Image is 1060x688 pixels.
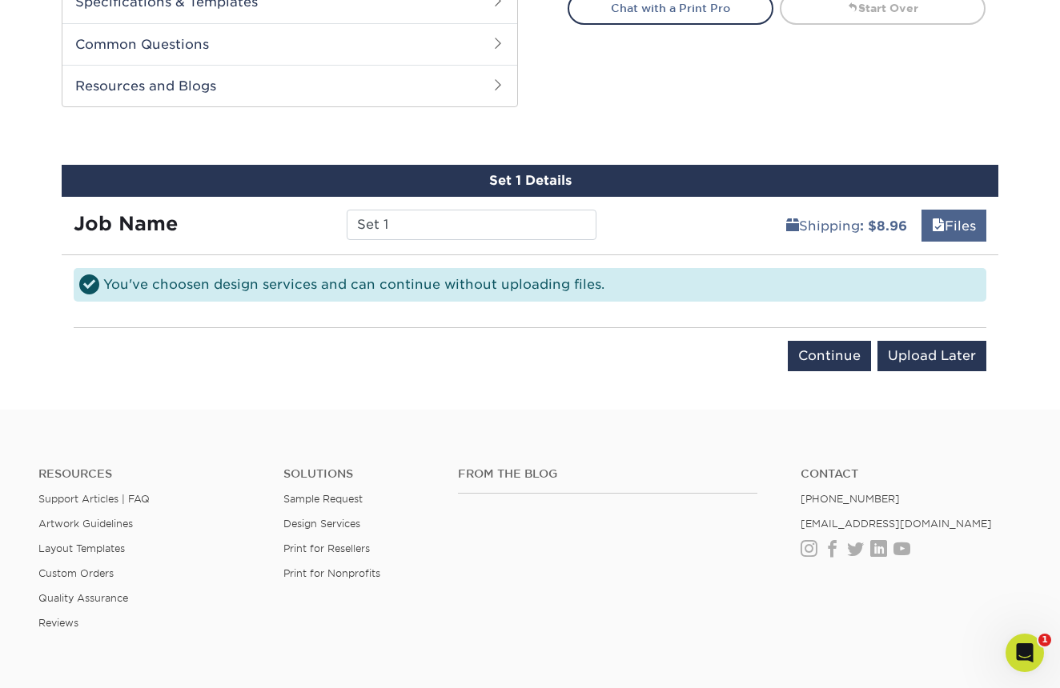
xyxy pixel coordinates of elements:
[283,467,434,481] h4: Solutions
[38,567,114,579] a: Custom Orders
[877,341,986,371] input: Upload Later
[932,218,945,234] span: files
[776,210,917,242] a: Shipping: $8.96
[860,218,907,234] b: : $8.96
[283,518,360,530] a: Design Services
[74,268,986,302] div: You've choosen design services and can continue without uploading files.
[801,467,1022,481] a: Contact
[283,567,380,579] a: Print for Nonprofits
[38,592,128,604] a: Quality Assurance
[801,518,992,530] a: [EMAIL_ADDRESS][DOMAIN_NAME]
[38,617,78,629] a: Reviews
[801,493,900,505] a: [PHONE_NUMBER]
[38,467,259,481] h4: Resources
[347,210,596,240] input: Enter a job name
[921,210,986,242] a: Files
[62,165,998,197] div: Set 1 Details
[62,23,517,65] h2: Common Questions
[283,542,370,554] a: Print for Resellers
[1038,634,1051,646] span: 1
[283,493,363,505] a: Sample Request
[38,542,125,554] a: Layout Templates
[74,212,178,235] strong: Job Name
[62,65,517,106] h2: Resources and Blogs
[788,341,871,371] input: Continue
[38,518,133,530] a: Artwork Guidelines
[786,218,799,234] span: shipping
[458,467,757,481] h4: From the Blog
[1006,634,1044,672] iframe: Intercom live chat
[38,493,150,505] a: Support Articles | FAQ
